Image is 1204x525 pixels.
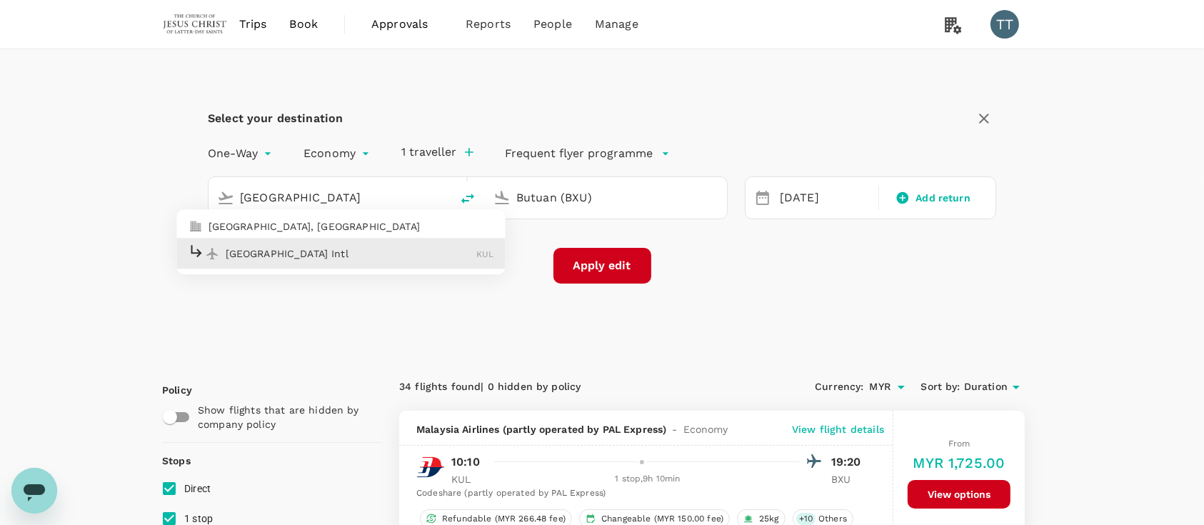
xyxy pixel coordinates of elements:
div: One-Way [208,142,275,165]
div: Economy [303,142,373,165]
p: 19:20 [831,454,867,471]
span: Currency : [815,379,863,395]
p: View flight details [792,422,884,436]
span: From [948,439,970,449]
span: Manage [595,16,638,33]
span: Direct [184,483,211,494]
p: BXU [831,472,867,486]
span: Reports [466,16,511,33]
button: Open [891,377,911,397]
iframe: Button to launch messaging window [11,468,57,514]
span: People [533,16,572,33]
button: Close [441,196,443,199]
span: Trips [239,16,267,33]
span: Book [289,16,318,33]
div: Codeshare (partly operated by PAL Express) [416,486,867,501]
span: Others [813,513,853,525]
span: + 10 [796,513,816,525]
p: Policy [162,383,175,397]
p: 10:10 [451,454,480,471]
strong: Stops [162,455,191,466]
p: KUL [451,472,487,486]
input: Going to [516,186,697,209]
button: delete [451,181,485,216]
span: Refundable (MYR 266.48 fee) [436,513,571,525]
span: Add return [915,191,970,205]
img: flight-icon [206,246,220,261]
h6: MYR 1,725.00 [913,451,1005,474]
span: Duration [964,379,1008,395]
button: Open [717,196,720,199]
span: Approvals [371,16,443,33]
img: The Malaysian Church of Jesus Christ of Latter-day Saints [162,9,228,40]
button: View options [908,480,1010,509]
span: KUL [476,249,493,259]
div: 1 stop , 9h 10min [496,472,800,486]
input: Depart from [240,186,421,209]
p: [GEOGRAPHIC_DATA] Intl [226,246,477,261]
span: 25kg [753,513,785,525]
img: MH [416,453,445,481]
span: Changeable (MYR 150.00 fee) [596,513,729,525]
div: TT [990,10,1019,39]
span: 1 stop [184,513,214,524]
button: Frequent flyer programme [505,145,670,162]
div: [DATE] [774,184,876,212]
div: Select your destination [208,109,343,129]
span: Economy [683,422,728,436]
p: Frequent flyer programme [505,145,653,162]
p: [GEOGRAPHIC_DATA], [GEOGRAPHIC_DATA] [209,219,494,234]
span: - [667,422,683,436]
button: Apply edit [553,248,651,284]
button: 1 traveller [401,145,473,159]
span: Malaysia Airlines (partly operated by PAL Express) [416,422,667,436]
p: Show flights that are hidden by company policy [198,403,372,431]
div: 34 flights found | 0 hidden by policy [399,379,712,395]
img: city-icon [189,219,203,234]
span: Sort by : [921,379,960,395]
